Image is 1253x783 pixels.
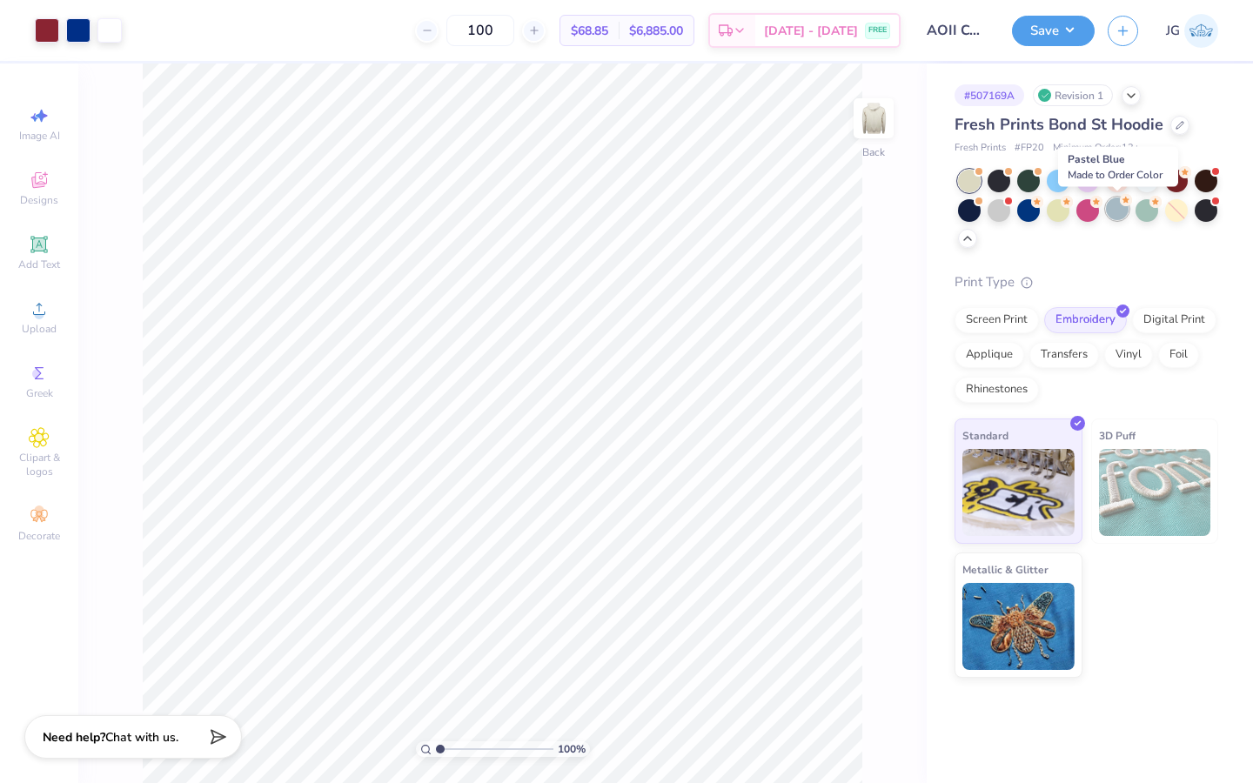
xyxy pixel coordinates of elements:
button: Save [1012,16,1095,46]
span: 3D Puff [1099,426,1136,445]
span: [DATE] - [DATE] [764,22,858,40]
input: – – [446,15,514,46]
div: Applique [955,342,1024,368]
div: Revision 1 [1033,84,1113,106]
img: Metallic & Glitter [962,583,1075,670]
strong: Need help? [43,729,105,746]
span: Chat with us. [105,729,178,746]
div: Digital Print [1132,307,1216,333]
span: FREE [868,24,887,37]
div: Pastel Blue [1058,147,1178,187]
div: Vinyl [1104,342,1153,368]
span: Designs [20,193,58,207]
span: Decorate [18,529,60,543]
span: Upload [22,322,57,336]
div: Print Type [955,272,1218,292]
div: # 507169A [955,84,1024,106]
span: Fresh Prints Bond St Hoodie [955,114,1163,135]
img: Back [856,101,891,136]
div: Embroidery [1044,307,1127,333]
span: # FP20 [1015,141,1044,156]
img: Jazmin Gatus [1184,14,1218,48]
span: 100 % [558,741,586,757]
input: Untitled Design [914,13,999,48]
span: Image AI [19,129,60,143]
img: Standard [962,449,1075,536]
div: Back [862,144,885,160]
div: Screen Print [955,307,1039,333]
span: Greek [26,386,53,400]
div: Foil [1158,342,1199,368]
span: Standard [962,426,1008,445]
span: Add Text [18,258,60,271]
span: $68.85 [571,22,608,40]
img: 3D Puff [1099,449,1211,536]
a: JG [1166,14,1218,48]
span: JG [1166,21,1180,41]
div: Transfers [1029,342,1099,368]
span: $6,885.00 [629,22,683,40]
span: Fresh Prints [955,141,1006,156]
span: Clipart & logos [9,451,70,478]
span: Metallic & Glitter [962,560,1049,579]
div: Rhinestones [955,377,1039,403]
span: Made to Order Color [1068,168,1163,182]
